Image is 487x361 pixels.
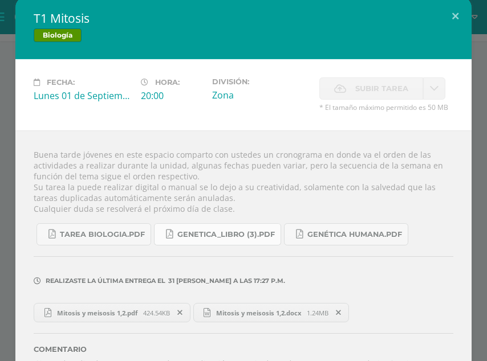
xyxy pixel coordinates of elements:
span: Mitosis y meisosis 1,2.docx [210,309,307,317]
span: Genética humana.pdf [307,230,402,239]
h2: T1 Mitosis [34,10,453,26]
span: Biología [34,28,82,42]
span: Realizaste la última entrega el [46,277,165,285]
label: División: [212,77,310,86]
span: Hora: [155,78,180,87]
a: Tarea biologia.pdf [36,223,151,245]
span: 31 [PERSON_NAME] A LAS 17:27 p.m. [165,281,285,281]
label: Comentario [34,345,453,354]
span: Remover entrega [171,306,190,319]
span: 1.24MB [307,309,328,317]
a: Mitosis y meisosis 1,2.pdf 424.54KB [34,303,190,322]
span: 424.54KB [143,309,170,317]
span: Genetica_LIBRO (3).pdf [177,230,275,239]
div: Zona [212,89,310,101]
a: La fecha de entrega ha expirado [423,77,445,100]
span: Tarea biologia.pdf [60,230,145,239]
a: Genetica_LIBRO (3).pdf [154,223,281,245]
label: La fecha de entrega ha expirado [319,77,423,100]
span: Fecha: [47,78,75,87]
div: 20:00 [141,89,203,102]
a: Mitosis y meisosis 1,2.docx 1.24MB [193,303,350,322]
span: Subir tarea [355,78,408,99]
span: Mitosis y meisosis 1,2.pdf [51,309,143,317]
font: Buena tarde jóvenes en este espacio comparto con ustedes un cronograma en donde va el orden de la... [34,149,443,214]
span: Remover entrega [329,306,348,319]
a: Genética humana.pdf [284,223,408,245]
div: Lunes 01 de Septiembre [34,89,132,102]
span: * El tamaño máximo permitido es 50 MB [319,102,453,112]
